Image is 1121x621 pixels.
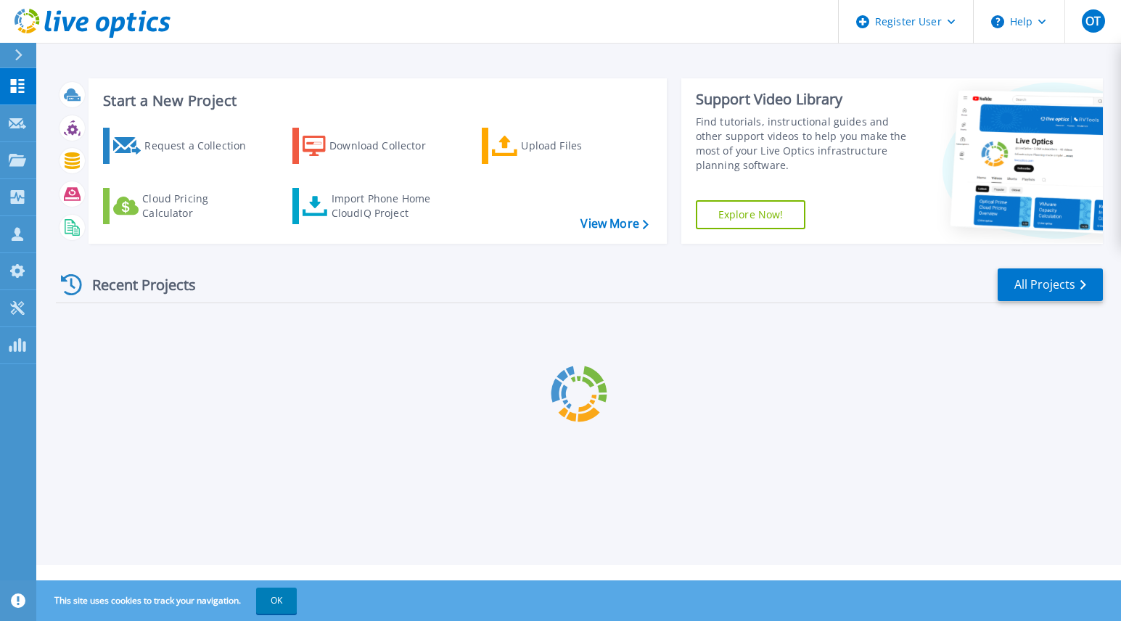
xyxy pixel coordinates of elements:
[332,192,445,221] div: Import Phone Home CloudIQ Project
[103,93,648,109] h3: Start a New Project
[40,588,297,614] span: This site uses cookies to track your navigation.
[103,188,265,224] a: Cloud Pricing Calculator
[580,217,648,231] a: View More
[103,128,265,164] a: Request a Collection
[998,268,1103,301] a: All Projects
[696,90,908,109] div: Support Video Library
[142,192,258,221] div: Cloud Pricing Calculator
[696,200,806,229] a: Explore Now!
[482,128,644,164] a: Upload Files
[1085,15,1101,27] span: OT
[144,131,260,160] div: Request a Collection
[256,588,297,614] button: OK
[521,131,637,160] div: Upload Files
[696,115,908,173] div: Find tutorials, instructional guides and other support videos to help you make the most of your L...
[56,267,215,303] div: Recent Projects
[292,128,454,164] a: Download Collector
[329,131,445,160] div: Download Collector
